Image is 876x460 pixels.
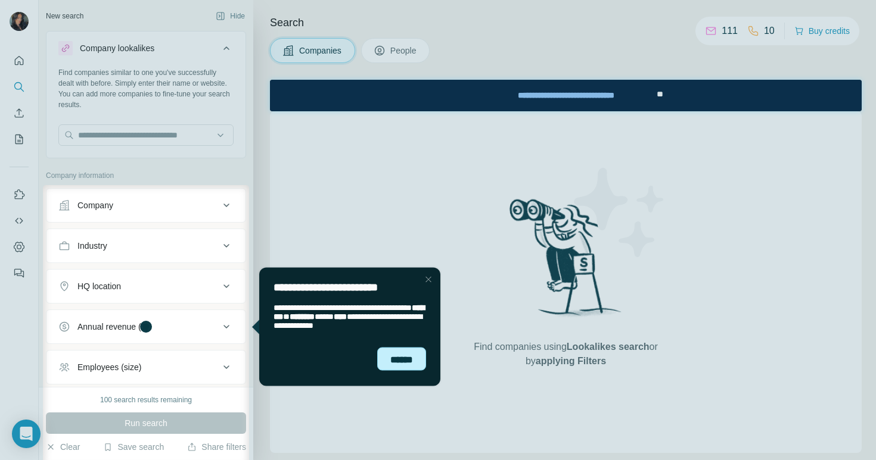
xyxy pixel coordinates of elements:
[46,272,246,301] button: HQ location
[77,321,148,333] div: Annual revenue ($)
[103,441,164,453] button: Save search
[187,441,246,453] button: Share filters
[77,280,121,292] div: HQ location
[46,353,246,381] button: Employees (size)
[214,2,378,29] div: Watch our October Product update
[249,265,443,389] iframe: Tooltip
[77,240,107,252] div: Industry
[46,441,80,453] button: Clear
[77,361,141,373] div: Employees (size)
[46,191,246,220] button: Company
[46,312,246,341] button: Annual revenue ($)
[46,231,246,260] button: Industry
[77,199,113,211] div: Company
[100,395,192,405] div: 100 search results remaining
